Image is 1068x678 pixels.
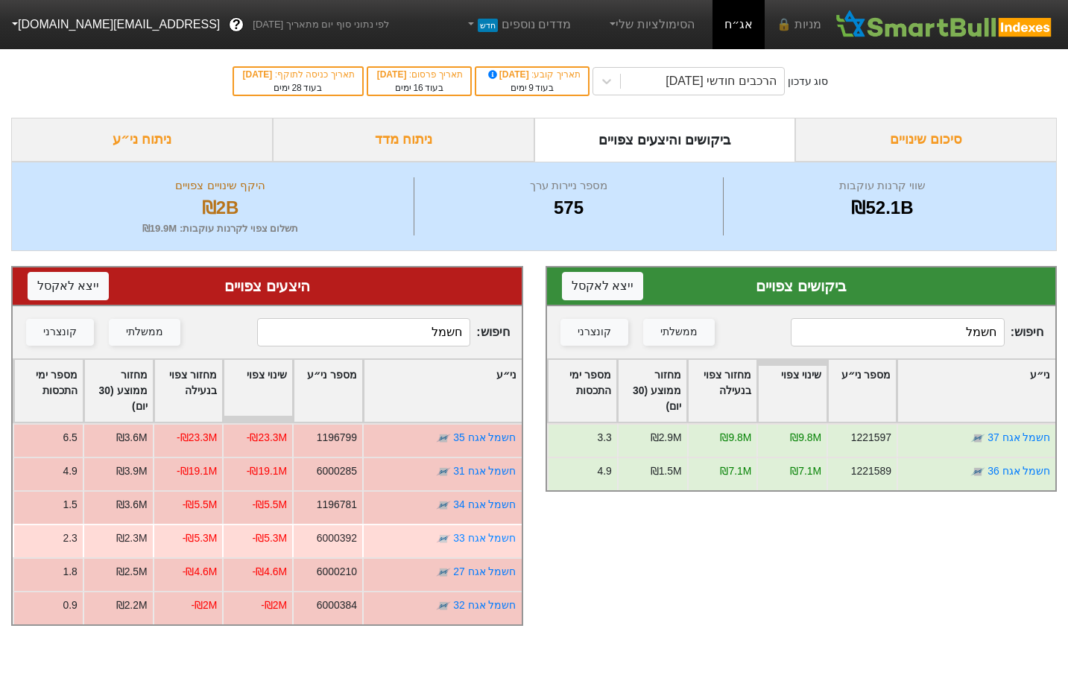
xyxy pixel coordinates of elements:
span: חיפוש : [257,318,510,346]
div: -₪5.3M [183,530,218,546]
div: תאריך פרסום : [376,68,464,81]
span: 9 [528,83,534,93]
a: הסימולציות שלי [601,10,701,39]
a: חשמל אגח 33 [453,532,516,544]
button: קונצרני [26,319,94,346]
span: 16 [413,83,423,93]
img: tase link [436,498,451,513]
span: 28 [291,83,301,93]
img: SmartBull [833,10,1056,39]
div: ₪2.5M [116,564,148,580]
div: ממשלתי [126,324,163,340]
div: 1196799 [317,430,357,446]
span: חדש [478,19,498,32]
div: תאריך כניסה לתוקף : [241,68,355,81]
div: Toggle SortBy [364,360,522,422]
div: 0.9 [63,598,77,613]
div: ניתוח מדד [273,118,534,162]
img: tase link [436,464,451,479]
div: Toggle SortBy [14,360,83,422]
div: קונצרני [578,324,611,340]
div: 6000392 [317,530,357,546]
a: חשמל אגח 35 [453,431,516,443]
button: קונצרני [560,319,628,346]
div: 4.9 [597,463,611,479]
a: חשמל אגח 37 [988,431,1050,443]
div: Toggle SortBy [548,360,616,422]
div: היקף שינויים צפויים [31,177,410,194]
div: ₪9.8M [790,430,821,446]
a: חשמל אגח 31 [453,465,516,477]
div: 1.5 [63,497,77,513]
div: היצעים צפויים [28,275,507,297]
div: 1221597 [850,430,891,446]
div: ₪1.5M [650,463,681,479]
div: ממשלתי [660,324,698,340]
a: חשמל אגח 34 [453,498,516,510]
div: Toggle SortBy [84,360,153,422]
div: -₪4.6M [253,564,288,580]
a: מדדים נוספיםחדש [458,10,577,39]
span: ? [233,15,241,35]
div: -₪4.6M [183,564,218,580]
div: Toggle SortBy [224,360,292,422]
div: תשלום צפוי לקרנות עוקבות : ₪19.9M [31,221,410,236]
div: 6000210 [317,564,357,580]
div: 6000285 [317,463,357,479]
div: הרכבים חודשי [DATE] [666,72,776,90]
div: ₪3.6M [116,497,148,513]
div: ₪7.1M [720,463,751,479]
div: -₪19.1M [247,463,287,479]
div: שווי קרנות עוקבות [727,177,1037,194]
span: [DATE] [243,69,275,80]
div: בעוד ימים [484,81,580,95]
div: בעוד ימים [376,81,464,95]
div: ₪9.8M [720,430,751,446]
div: קונצרני [43,324,77,340]
a: חשמל אגח 36 [988,465,1050,477]
div: 6.5 [63,430,77,446]
div: תאריך קובע : [484,68,580,81]
div: ביקושים והיצעים צפויים [534,118,796,162]
span: [DATE] [485,69,531,80]
div: -₪23.3M [177,430,217,446]
div: 6000384 [317,598,357,613]
span: חיפוש : [791,318,1043,346]
button: ממשלתי [643,319,715,346]
div: Toggle SortBy [688,360,756,422]
div: -₪23.3M [247,430,287,446]
button: ייצא לאקסל [28,272,109,300]
span: [DATE] [377,69,409,80]
div: -₪2M [191,598,217,613]
a: חשמל אגח 32 [453,599,516,611]
div: ₪2B [31,194,410,221]
div: -₪5.3M [253,530,288,546]
div: Toggle SortBy [154,360,223,422]
div: Toggle SortBy [828,360,897,422]
div: ביקושים צפויים [562,275,1041,297]
img: tase link [436,531,451,546]
input: 383 רשומות... [257,318,471,346]
div: ₪2.3M [116,530,148,546]
img: tase link [970,431,985,446]
div: -₪5.5M [183,497,218,513]
div: ₪3.9M [116,463,148,479]
div: 575 [418,194,719,221]
div: 1.8 [63,564,77,580]
div: -₪5.5M [253,497,288,513]
div: Toggle SortBy [897,360,1055,422]
div: Toggle SortBy [618,360,686,422]
div: -₪2M [261,598,287,613]
div: ₪3.6M [116,430,148,446]
div: ₪52.1B [727,194,1037,221]
input: 192 רשומות... [791,318,1005,346]
div: 4.9 [63,463,77,479]
span: לפי נתוני סוף יום מתאריך [DATE] [253,17,389,32]
img: tase link [436,598,451,613]
a: חשמל אגח 27 [453,565,516,577]
div: 1221589 [850,463,891,479]
div: Toggle SortBy [758,360,827,422]
div: ₪2.9M [650,430,681,446]
button: ייצא לאקסל [562,272,643,300]
img: tase link [436,565,451,580]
